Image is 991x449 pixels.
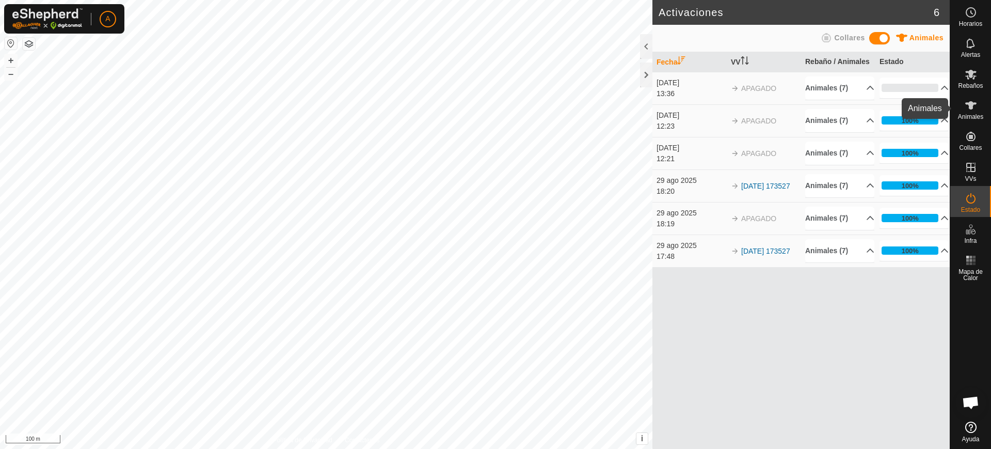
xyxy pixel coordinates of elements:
[657,240,726,251] div: 29 ago 2025
[657,143,726,153] div: [DATE]
[657,78,726,88] div: [DATE]
[657,186,726,197] div: 18:20
[657,219,726,229] div: 18:19
[652,52,727,72] th: Fecha
[731,117,739,125] img: arrow
[741,58,749,66] p-sorticon: Activar para ordenar
[958,83,983,89] span: Rebaños
[805,174,874,197] p-accordion-header: Animales (7)
[880,78,949,98] p-accordion-header: 0%
[882,84,938,92] div: 0%
[677,58,685,66] p-sorticon: Activar para ordenar
[5,68,17,80] button: –
[902,213,919,223] div: 100%
[934,5,939,20] span: 6
[805,109,874,132] p-accordion-header: Animales (7)
[902,246,919,256] div: 100%
[641,434,643,443] span: i
[657,208,726,219] div: 29 ago 2025
[875,52,950,72] th: Estado
[880,175,949,196] p-accordion-header: 100%
[805,207,874,230] p-accordion-header: Animales (7)
[882,149,938,157] div: 100%
[12,8,83,29] img: Logo Gallagher
[805,142,874,165] p-accordion-header: Animales (7)
[880,240,949,261] p-accordion-header: 100%
[731,182,739,190] img: arrow
[961,52,980,58] span: Alertas
[834,34,865,42] span: Collares
[657,88,726,99] div: 13:36
[805,239,874,262] p-accordion-header: Animales (7)
[962,436,980,442] span: Ayuda
[909,34,944,42] span: Animales
[731,84,739,92] img: arrow
[902,148,919,158] div: 100%
[953,269,988,281] span: Mapa de Calor
[741,182,790,190] a: [DATE] 173527
[805,76,874,100] p-accordion-header: Animales (7)
[882,116,938,125] div: 100%
[659,6,934,19] h2: Activaciones
[801,52,875,72] th: Rebaño / Animales
[23,38,35,50] button: Capas del Mapa
[902,116,919,126] div: 100%
[657,251,726,262] div: 17:48
[880,208,949,228] p-accordion-header: 100%
[959,145,982,151] span: Collares
[657,121,726,132] div: 12:23
[741,247,790,255] a: [DATE] 173527
[959,21,982,27] span: Horarios
[902,181,919,191] div: 100%
[882,246,938,255] div: 100%
[955,387,986,418] a: Chat abierto
[741,117,776,125] span: APAGADO
[5,54,17,67] button: +
[964,238,977,244] span: Infra
[731,247,739,255] img: arrow
[731,214,739,223] img: arrow
[961,207,980,213] span: Estado
[741,149,776,158] span: APAGADO
[273,436,332,445] a: Política de Privacidad
[657,153,726,164] div: 12:21
[741,214,776,223] span: APAGADO
[965,176,976,182] span: VVs
[882,181,938,190] div: 100%
[5,37,17,50] button: Restablecer Mapa
[636,433,648,444] button: i
[657,110,726,121] div: [DATE]
[958,114,983,120] span: Animales
[880,143,949,163] p-accordion-header: 100%
[950,417,991,446] a: Ayuda
[727,52,801,72] th: VV
[105,13,110,24] span: A
[882,214,938,222] div: 100%
[880,110,949,131] p-accordion-header: 100%
[657,175,726,186] div: 29 ago 2025
[345,436,379,445] a: Contáctenos
[731,149,739,158] img: arrow
[741,84,776,92] span: APAGADO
